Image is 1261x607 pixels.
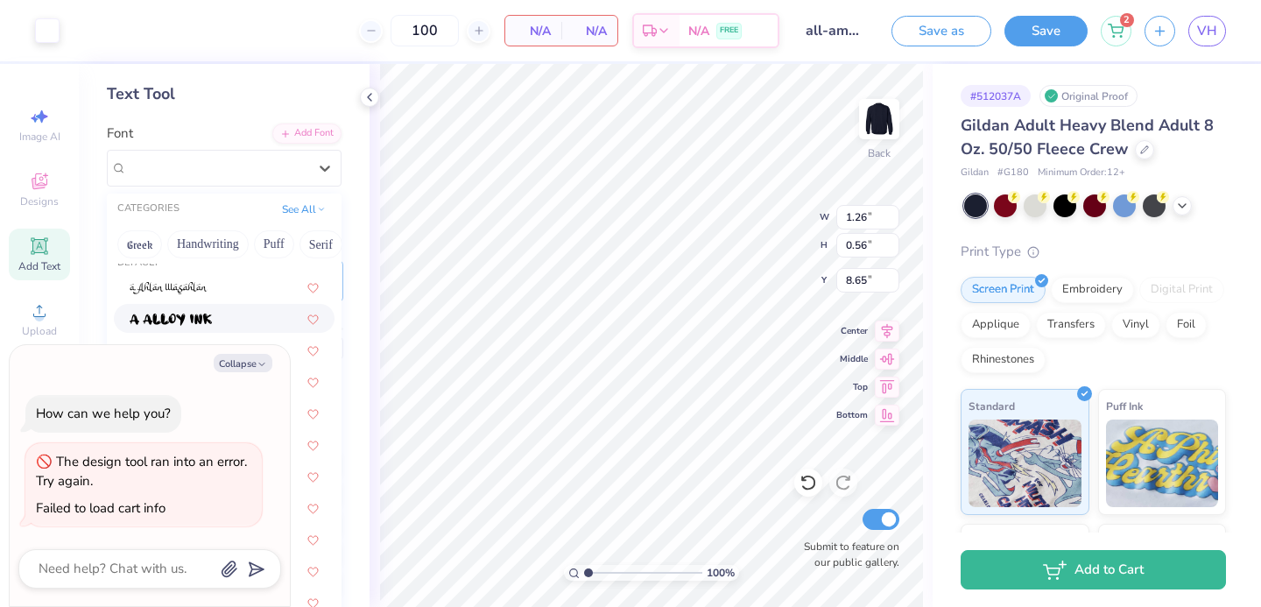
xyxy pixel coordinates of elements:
span: N/A [516,22,551,40]
img: a Alloy Ink [130,314,212,326]
span: Metallic & Glitter Ink [1106,532,1209,550]
div: How can we help you? [36,405,171,422]
img: Back [862,102,897,137]
button: See All [277,201,331,218]
span: Add Text [18,259,60,273]
span: Designs [20,194,59,208]
img: a Ahlan Wasahlan [130,282,208,294]
span: # G180 [997,166,1029,180]
div: # 512037A [961,85,1031,107]
span: Image AI [19,130,60,144]
button: Serif [299,230,342,258]
span: N/A [688,22,709,40]
button: Collapse [214,354,272,372]
span: Top [836,381,868,393]
span: Gildan [961,166,989,180]
img: Standard [969,420,1081,507]
span: N/A [572,22,607,40]
button: Save [1004,16,1088,46]
button: Puff [254,230,294,258]
div: CATEGORIES [117,201,180,216]
button: Greek [117,230,162,258]
span: 100 % [707,565,735,581]
div: Applique [961,312,1031,338]
span: Puff Ink [1106,397,1143,415]
div: Digital Print [1139,277,1224,303]
label: Font [107,124,133,144]
button: Add to Cart [961,550,1226,589]
div: Back [868,145,891,161]
span: Minimum Order: 12 + [1038,166,1125,180]
span: Bottom [836,409,868,421]
div: Transfers [1036,312,1106,338]
span: VH [1197,21,1217,41]
div: Vinyl [1111,312,1160,338]
span: 2 [1120,13,1134,27]
div: Default [107,256,342,271]
span: Middle [836,353,868,365]
div: Text Tool [107,82,342,106]
input: Untitled Design [793,13,878,48]
span: Standard [969,397,1015,415]
span: FREE [720,25,738,37]
img: Puff Ink [1106,420,1219,507]
input: – – [391,15,459,46]
span: Neon Ink [969,532,1011,550]
div: Print Type [961,242,1226,262]
div: The design tool ran into an error. Try again. [36,453,247,491]
div: Rhinestones [961,347,1046,373]
div: Failed to load cart info [36,499,166,517]
span: Center [836,325,868,337]
div: Embroidery [1051,277,1134,303]
div: Screen Print [961,277,1046,303]
button: Save as [891,16,991,46]
button: Handwriting [167,230,249,258]
div: Original Proof [1039,85,1138,107]
a: VH [1188,16,1226,46]
span: Upload [22,324,57,338]
div: Add Font [272,124,342,144]
label: Submit to feature on our public gallery. [794,539,899,570]
div: Foil [1166,312,1207,338]
span: Gildan Adult Heavy Blend Adult 8 Oz. 50/50 Fleece Crew [961,115,1214,159]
